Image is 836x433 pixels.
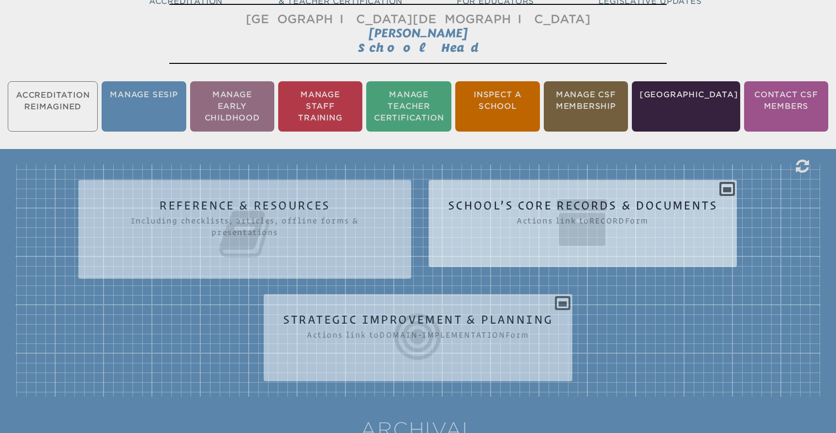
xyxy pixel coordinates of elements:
[369,26,468,40] span: [PERSON_NAME]
[744,81,828,132] li: Contact CSF Members
[455,81,539,132] li: Inspect a School
[544,81,628,132] li: Manage CSF Membership
[190,81,274,132] li: Manage Early Childhood
[283,314,553,364] h2: Strategic Improvement & Planning
[102,81,186,132] li: Manage SESIP
[632,81,740,132] li: [GEOGRAPHIC_DATA]
[98,199,392,261] h2: Reference & Resources
[448,199,717,250] h2: School’s Core Records & Documents
[278,81,362,132] li: Manage Staff Training
[358,41,478,54] span: School Head
[366,81,451,132] li: Manage Teacher Certification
